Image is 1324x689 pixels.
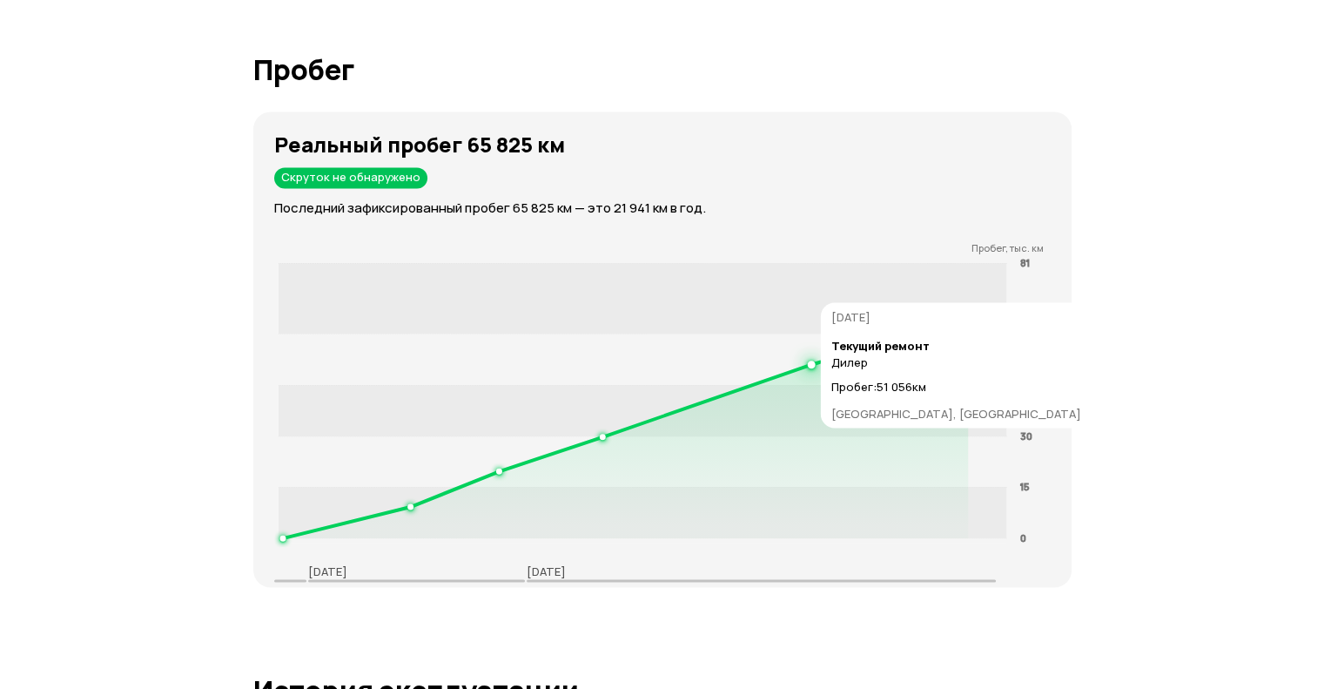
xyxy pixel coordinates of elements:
[253,54,1072,85] h1: Пробег
[1020,429,1032,442] tspan: 30
[527,564,566,579] p: [DATE]
[308,564,347,579] p: [DATE]
[1020,328,1032,341] tspan: 60
[274,130,565,159] strong: Реальный пробег 65 825 км
[1020,256,1030,269] tspan: 81
[1020,481,1029,494] tspan: 15
[274,242,1044,254] p: Пробег, тыс. км
[274,167,427,188] div: Скруток не обнаружено
[274,199,1072,218] p: Последний зафиксированный пробег 65 825 км — это 21 941 км в год.
[1020,531,1026,544] tspan: 0
[1020,378,1031,391] tspan: 45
